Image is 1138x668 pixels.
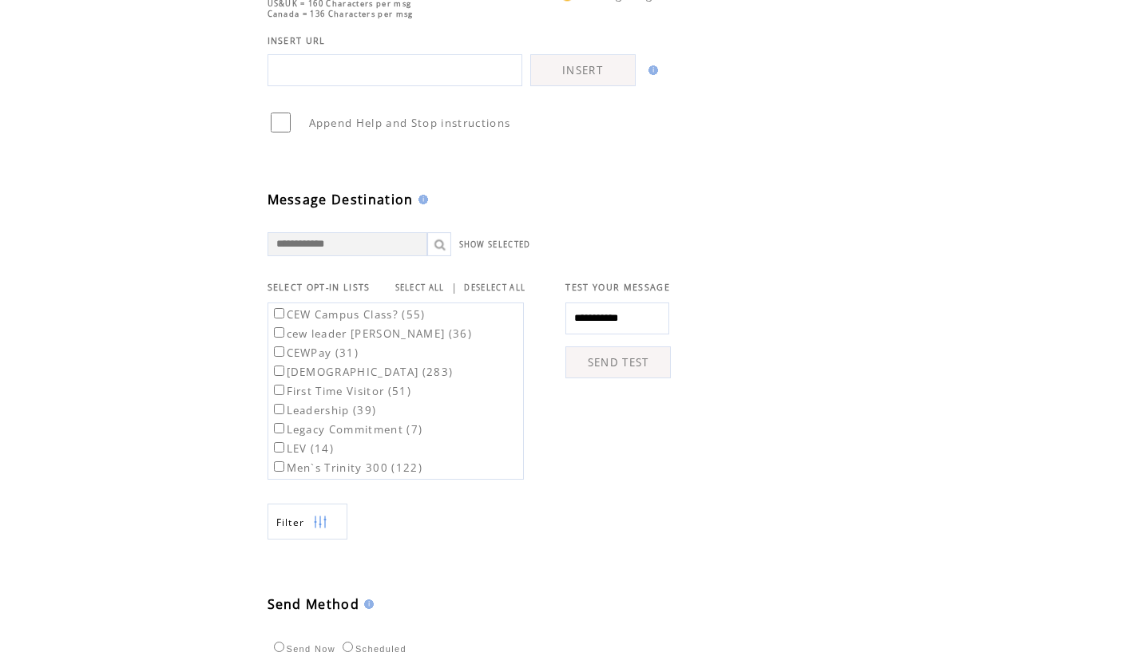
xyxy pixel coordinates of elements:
[271,441,335,456] label: LEV (14)
[274,442,284,453] input: LEV (14)
[274,327,284,338] input: cew leader [PERSON_NAME] (36)
[271,307,426,322] label: CEW Campus Class? (55)
[274,642,284,652] input: Send Now
[339,644,406,654] label: Scheduled
[313,504,327,540] img: filters.png
[274,346,284,357] input: CEWPay (31)
[271,422,423,437] label: Legacy Commitment (7)
[268,504,347,540] a: Filter
[274,366,284,376] input: [DEMOGRAPHIC_DATA] (283)
[271,403,377,417] label: Leadership (39)
[270,644,335,654] label: Send Now
[268,191,414,208] span: Message Destination
[565,282,670,293] span: TEST YOUR MESSAGE
[395,283,445,293] a: SELECT ALL
[459,239,531,250] a: SHOW SELECTED
[268,35,326,46] span: INSERT URL
[276,516,305,529] span: Show filters
[343,642,353,652] input: Scheduled
[464,283,525,293] a: DESELECT ALL
[644,65,658,75] img: help.gif
[414,195,428,204] img: help.gif
[268,282,371,293] span: SELECT OPT-IN LISTS
[271,326,473,341] label: cew leader [PERSON_NAME] (36)
[565,346,671,378] a: SEND TEST
[274,423,284,433] input: Legacy Commitment (7)
[268,9,414,19] span: Canada = 136 Characters per msg
[271,384,412,398] label: First Time Visitor (51)
[274,404,284,414] input: Leadership (39)
[274,461,284,472] input: Men`s Trinity 300 (122)
[309,116,511,130] span: Append Help and Stop instructions
[274,308,284,318] input: CEW Campus Class? (55)
[271,460,423,475] label: Men`s Trinity 300 (122)
[451,280,458,294] span: |
[268,595,360,613] span: Send Method
[359,599,374,609] img: help.gif
[271,346,359,360] label: CEWPay (31)
[530,54,636,86] a: INSERT
[271,365,454,379] label: [DEMOGRAPHIC_DATA] (283)
[274,385,284,395] input: First Time Visitor (51)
